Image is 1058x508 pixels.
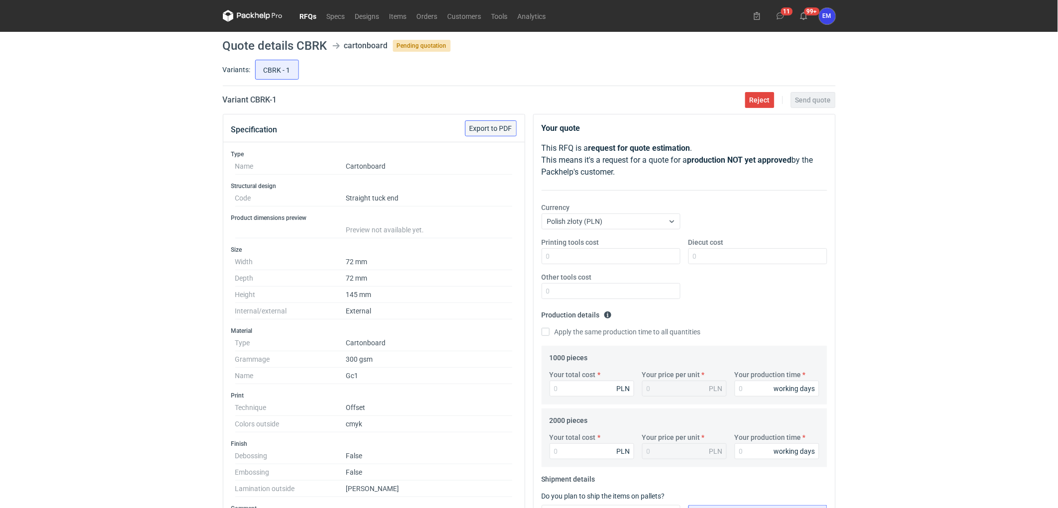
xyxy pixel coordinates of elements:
[346,400,513,416] dd: Offset
[772,8,788,24] button: 11
[550,381,634,397] input: 0
[709,384,723,394] div: PLN
[709,446,723,456] div: PLN
[346,158,513,175] dd: Cartonboard
[687,155,792,165] strong: production NOT yet approved
[235,448,346,464] dt: Debossing
[344,40,388,52] div: cartonboard
[231,246,517,254] h3: Size
[346,448,513,464] dd: False
[231,214,517,222] h3: Product dimensions preview
[231,392,517,400] h3: Print
[346,254,513,270] dd: 72 mm
[588,143,690,153] strong: request for quote estimation
[735,443,819,459] input: 0
[235,158,346,175] dt: Name
[346,481,513,497] dd: [PERSON_NAME]
[735,370,801,380] label: Your production time
[735,381,819,397] input: 0
[231,182,517,190] h3: Structural design
[412,10,443,22] a: Orders
[346,190,513,206] dd: Straight tuck end
[443,10,486,22] a: Customers
[735,432,801,442] label: Your production time
[550,350,588,362] legend: 1000 pieces
[235,335,346,351] dt: Type
[223,94,277,106] h2: Variant CBRK - 1
[550,432,596,442] label: Your total cost
[542,142,827,178] p: This RFQ is a . This means it's a request for a quote for a by the Packhelp's customer.
[235,400,346,416] dt: Technique
[235,254,346,270] dt: Width
[819,8,836,24] div: Ewelina Macek
[791,92,836,108] button: Send quote
[542,203,570,212] label: Currency
[470,125,512,132] span: Export to PDF
[550,412,588,424] legend: 2000 pieces
[550,443,634,459] input: 0
[346,351,513,368] dd: 300 gsm
[223,65,251,75] label: Variants:
[542,492,665,500] label: Do you plan to ship the items on pallets?
[295,10,322,22] a: RFQs
[750,97,770,103] span: Reject
[235,270,346,287] dt: Depth
[235,190,346,206] dt: Code
[542,307,612,319] legend: Production details
[235,351,346,368] dt: Grammage
[235,416,346,432] dt: Colors outside
[255,60,299,80] label: CBRK - 1
[350,10,385,22] a: Designs
[465,120,517,136] button: Export to PDF
[231,440,517,448] h3: Finish
[486,10,513,22] a: Tools
[819,8,836,24] button: EM
[617,384,630,394] div: PLN
[346,303,513,319] dd: External
[542,283,680,299] input: 0
[774,384,815,394] div: working days
[385,10,412,22] a: Items
[542,327,701,337] label: Apply the same production time to all quantities
[542,248,680,264] input: 0
[235,368,346,384] dt: Name
[346,464,513,481] dd: False
[542,237,599,247] label: Printing tools cost
[393,40,451,52] span: Pending quotation
[547,217,603,225] span: Polish złoty (PLN)
[642,370,700,380] label: Your price per unit
[617,446,630,456] div: PLN
[231,327,517,335] h3: Material
[642,432,700,442] label: Your price per unit
[513,10,551,22] a: Analytics
[346,416,513,432] dd: cmyk
[346,287,513,303] dd: 145 mm
[550,370,596,380] label: Your total cost
[346,226,424,234] span: Preview not available yet.
[688,248,827,264] input: 0
[223,10,283,22] svg: Packhelp Pro
[795,97,831,103] span: Send quote
[542,272,592,282] label: Other tools cost
[235,287,346,303] dt: Height
[346,270,513,287] dd: 72 mm
[322,10,350,22] a: Specs
[542,123,580,133] strong: Your quote
[235,481,346,497] dt: Lamination outside
[346,335,513,351] dd: Cartonboard
[235,303,346,319] dt: Internal/external
[235,464,346,481] dt: Embossing
[346,368,513,384] dd: Gc1
[223,40,327,52] h1: Quote details CBRK
[231,150,517,158] h3: Type
[796,8,812,24] button: 99+
[542,471,595,483] legend: Shipment details
[774,446,815,456] div: working days
[745,92,774,108] button: Reject
[688,237,724,247] label: Diecut cost
[231,118,278,142] button: Specification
